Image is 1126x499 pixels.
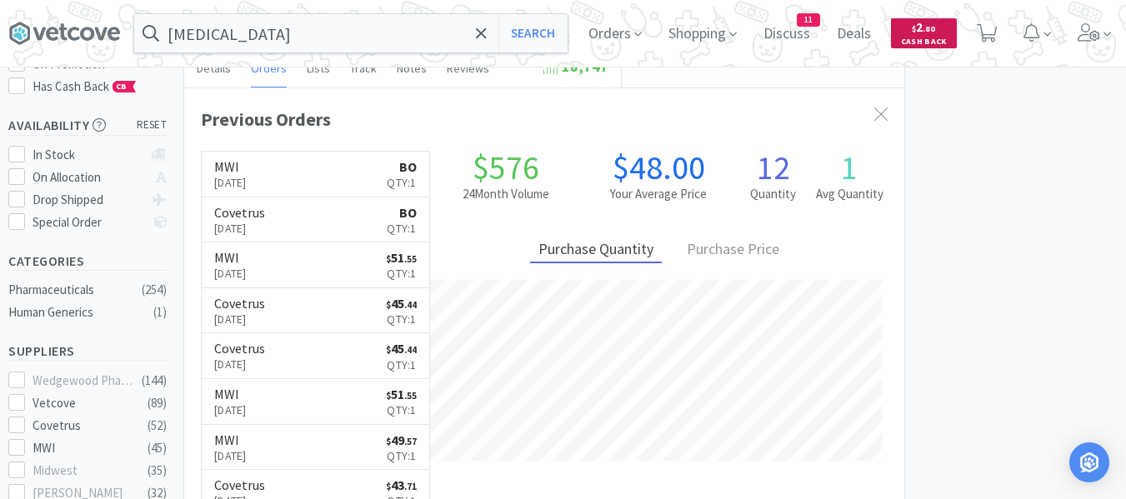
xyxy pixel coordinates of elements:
h6: MWI [214,433,247,447]
h2: Your Average Price [583,184,735,204]
h1: $48.00 [583,151,735,184]
span: 11 [798,14,819,26]
h5: Availability [8,116,167,135]
span: 2 [912,19,935,35]
span: 51 [386,386,417,402]
p: Qty: 1 [386,264,417,282]
button: Search [498,14,568,52]
h1: 12 [735,151,812,184]
h5: Categories [8,252,167,271]
span: Lists [307,61,330,76]
a: MWI[DATE]BOQty:1 [202,152,429,197]
div: Previous Orders [201,105,888,134]
a: Deals [830,27,878,42]
span: Details [197,61,231,76]
div: Purchase Price [678,237,788,263]
h1: $576 [430,151,583,184]
span: Orders [251,61,287,76]
span: . 80 [923,23,935,34]
div: In Stock [33,145,143,165]
p: Qty: 1 [386,356,417,374]
h1: 1 [811,151,888,184]
span: $ [386,436,391,447]
div: ( 254 ) [142,280,167,300]
h6: MWI [214,387,247,401]
div: ( 89 ) [148,393,167,413]
h6: Covetrus [214,478,265,492]
span: 51 [386,249,417,266]
strong: BO [399,204,417,221]
a: Covetrus[DATE]$45.44Qty:1 [202,333,429,379]
div: Special Order [33,212,143,232]
div: Pharmaceuticals [8,280,143,300]
h2: 24 Month Volume [430,184,583,204]
p: [DATE] [214,310,265,328]
h5: Suppliers [8,342,167,361]
strong: BO [399,158,417,175]
div: ( 35 ) [148,461,167,481]
div: MWI [33,438,136,458]
span: . 71 [404,481,417,492]
p: Qty: 1 [386,401,417,419]
a: MWI[DATE]$51.55Qty:1 [202,379,429,425]
div: Drop Shipped [33,190,143,210]
div: Covetrus [33,416,136,436]
span: . 55 [404,253,417,265]
span: $ [386,481,391,492]
h6: Covetrus [214,206,265,219]
span: 43 [386,477,417,493]
span: Has Cash Back [33,78,137,94]
p: [DATE] [214,401,247,419]
span: $ [386,344,391,356]
a: Covetrus[DATE]$45.44Qty:1 [202,288,429,334]
a: Discuss11 [757,27,817,42]
div: On Allocation [33,167,143,187]
span: Reviews [447,61,489,76]
div: ( 1 ) [153,302,167,322]
span: $ [386,299,391,311]
p: Qty: 1 [386,310,417,328]
h2: Avg Quantity [811,184,888,204]
span: 45 [386,295,417,312]
span: $ [386,253,391,265]
div: Midwest [33,461,136,481]
p: [DATE] [214,264,247,282]
a: MWI[DATE]$49.57Qty:1 [202,425,429,471]
span: . 44 [404,344,417,356]
h6: MWI [214,160,247,173]
span: . 57 [404,436,417,447]
h6: Covetrus [214,297,265,310]
span: $ [912,23,916,34]
p: Qty: 1 [387,173,416,192]
span: reset [137,117,168,134]
p: [DATE] [214,447,247,465]
span: $ [386,390,391,402]
div: Vetcove [33,393,136,413]
span: Notes [397,61,427,76]
input: Search by item, sku, manufacturer, ingredient, size... [134,14,568,52]
a: Covetrus[DATE]BOQty:1 [202,197,429,242]
p: Qty: 1 [387,219,416,237]
h6: MWI [214,251,247,264]
span: . 44 [404,299,417,311]
div: Open Intercom Messenger [1069,442,1109,482]
span: . 55 [404,390,417,402]
div: Purchase Quantity [530,237,662,263]
span: 49 [386,432,417,448]
div: ( 144 ) [142,371,167,391]
div: ( 52 ) [148,416,167,436]
span: Track [350,61,377,76]
a: MWI[DATE]$51.55Qty:1 [202,242,429,288]
p: [DATE] [214,355,265,373]
p: [DATE] [214,219,265,237]
div: ( 45 ) [148,438,167,458]
h2: Quantity [735,184,812,204]
div: Human Generics [8,302,143,322]
h6: Covetrus [214,342,265,355]
span: 45 [386,340,417,357]
p: [DATE] [214,173,247,192]
span: CB [113,82,130,92]
div: Wedgewood Pharmacy [33,371,136,391]
p: Qty: 1 [386,447,417,465]
span: Cash Back [901,37,947,48]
